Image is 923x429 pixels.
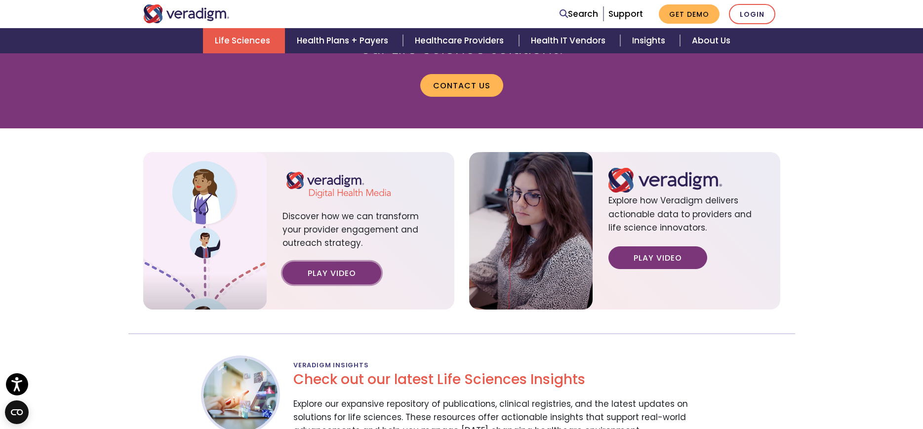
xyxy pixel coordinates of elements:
[403,28,519,53] a: Healthcare Providers
[252,20,672,58] h2: Speak with Veradigm [DATE] to learn more about our Life Science solutions.
[620,28,680,53] a: Insights
[608,8,643,20] a: Support
[519,28,620,53] a: Health IT Vendors
[293,357,369,373] span: Veradigm Insights
[5,400,29,424] button: Open CMP widget
[143,4,230,23] img: Veradigm logo
[729,4,775,24] a: Login
[420,74,503,97] a: Contact us
[282,262,381,284] a: Play Video
[282,202,439,262] span: Discover how we can transform your provider engagement and outreach strategy.
[282,168,396,202] img: veradigm-digital-health-media-stacked.svg
[560,7,598,21] a: Search
[608,168,722,193] img: logo.svg
[608,246,707,269] a: Play Video
[469,152,593,310] img: solution-life-science-actionable-data-video.jpg
[608,193,764,246] span: Explore how Veradigm delivers actionable data to providers and life science innovators.
[203,28,285,53] a: Life Sciences
[293,371,720,388] h2: Check out our latest Life Sciences Insights
[659,4,720,24] a: Get Demo
[143,152,267,310] img: solution-life-science-provider-engagement-video.jpg
[285,28,403,53] a: Health Plans + Payers
[733,358,911,417] iframe: Drift Chat Widget
[680,28,742,53] a: About Us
